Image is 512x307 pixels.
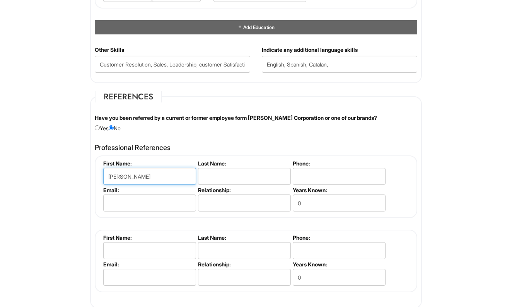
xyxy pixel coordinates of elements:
label: Years Known: [293,187,384,193]
label: First Name: [103,234,195,241]
label: Last Name: [198,160,290,167]
label: Other Skills [95,46,124,54]
label: Indicate any additional language skills [262,46,358,54]
legend: References [95,91,162,102]
input: Other Skills [95,56,250,73]
label: Years Known: [293,261,384,268]
a: Add Education [237,24,275,30]
label: Phone: [293,160,384,167]
h4: Professional References [95,144,417,152]
label: Have you been referred by a current or former employee form [PERSON_NAME] Corporation or one of o... [95,114,377,122]
label: First Name: [103,160,195,167]
span: Add Education [242,24,275,30]
label: Email: [103,187,195,193]
label: Email: [103,261,195,268]
div: Yes No [89,114,423,132]
input: Additional Language Skills [262,56,417,73]
label: Relationship: [198,187,290,193]
label: Phone: [293,234,384,241]
label: Last Name: [198,234,290,241]
label: Relationship: [198,261,290,268]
